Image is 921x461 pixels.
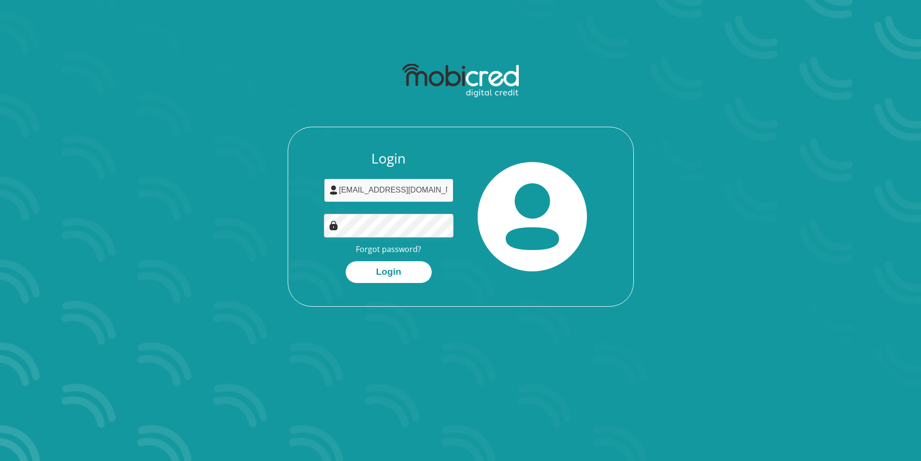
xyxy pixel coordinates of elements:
button: Login [346,261,432,283]
img: Image [329,221,338,230]
a: Forgot password? [356,244,421,254]
img: mobicred logo [402,64,519,98]
input: Username [324,178,453,202]
h3: Login [324,150,453,167]
img: user-icon image [329,185,338,195]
